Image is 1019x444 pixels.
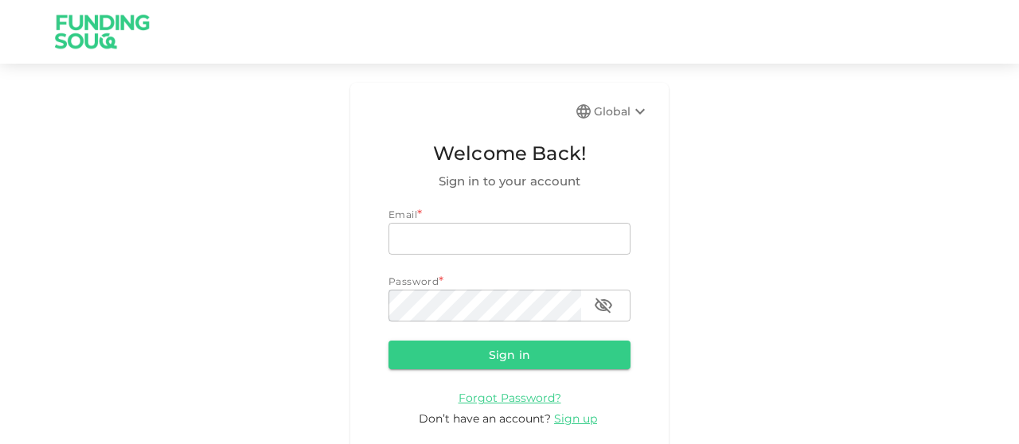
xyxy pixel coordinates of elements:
span: Forgot Password? [459,391,561,405]
a: Forgot Password? [459,390,561,405]
span: Welcome Back! [388,138,631,169]
span: Email [388,208,417,220]
span: Don’t have an account? [419,411,551,426]
div: Global [594,102,650,121]
span: Sign up [554,411,597,426]
button: Sign in [388,341,631,369]
input: email [388,223,631,255]
span: Sign in to your account [388,172,631,191]
input: password [388,290,581,321]
span: Password [388,275,439,287]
